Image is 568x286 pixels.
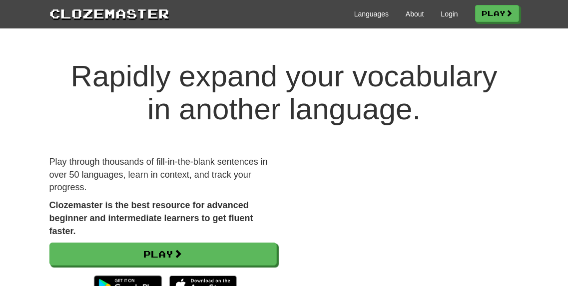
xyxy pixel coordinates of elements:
[49,243,277,266] a: Play
[49,4,169,22] a: Clozemaster
[354,9,389,19] a: Languages
[475,5,519,22] a: Play
[406,9,424,19] a: About
[441,9,458,19] a: Login
[49,156,277,194] p: Play through thousands of fill-in-the-blank sentences in over 50 languages, learn in context, and...
[49,200,253,236] strong: Clozemaster is the best resource for advanced beginner and intermediate learners to get fluent fa...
